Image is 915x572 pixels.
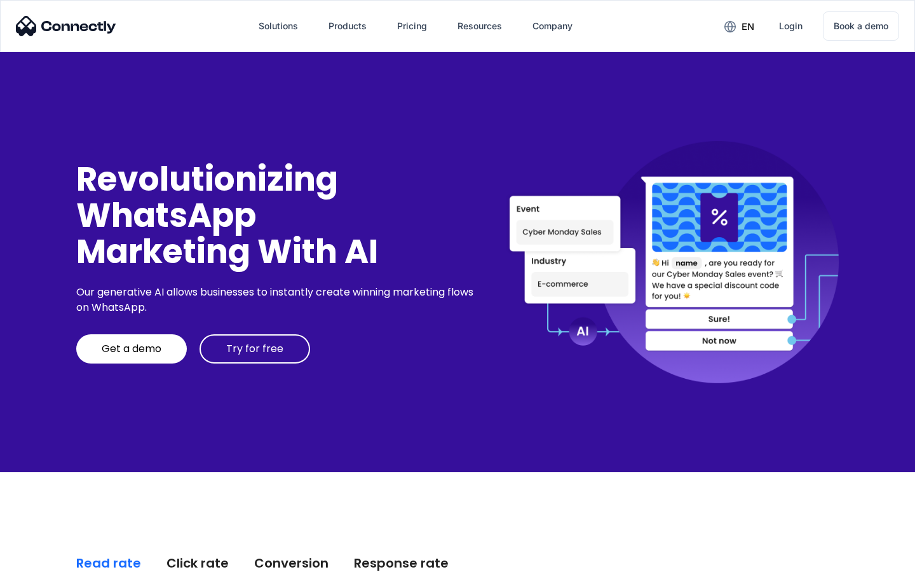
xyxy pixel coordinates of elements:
div: Conversion [254,554,329,572]
div: Products [329,17,367,35]
div: en [742,18,754,36]
a: Book a demo [823,11,899,41]
div: Our generative AI allows businesses to instantly create winning marketing flows on WhatsApp. [76,285,478,315]
div: Revolutionizing WhatsApp Marketing With AI [76,161,478,270]
div: Resources [457,17,502,35]
img: Connectly Logo [16,16,116,36]
div: Read rate [76,554,141,572]
div: Click rate [166,554,229,572]
a: Get a demo [76,334,187,364]
a: Login [769,11,813,41]
div: Try for free [226,343,283,355]
div: Solutions [259,17,298,35]
a: Try for free [200,334,310,364]
a: Pricing [387,11,437,41]
div: Company [532,17,573,35]
div: Pricing [397,17,427,35]
div: Get a demo [102,343,161,355]
div: Login [779,17,803,35]
div: Response rate [354,554,449,572]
